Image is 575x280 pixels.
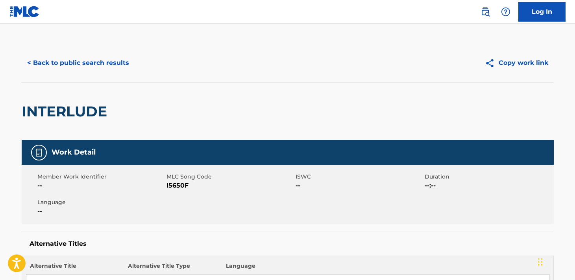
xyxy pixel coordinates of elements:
[425,181,552,190] span: --:--
[296,173,423,181] span: ISWC
[30,240,546,248] h5: Alternative Titles
[479,53,554,73] button: Copy work link
[296,181,423,190] span: --
[222,262,549,274] th: Language
[536,242,575,280] iframe: Chat Widget
[425,173,552,181] span: Duration
[498,4,514,20] div: Help
[22,53,135,73] button: < Back to public search results
[37,173,165,181] span: Member Work Identifier
[477,4,493,20] a: Public Search
[37,181,165,190] span: --
[501,7,510,17] img: help
[52,148,96,157] h5: Work Detail
[538,250,543,274] div: Drag
[481,7,490,17] img: search
[485,58,499,68] img: Copy work link
[37,206,165,216] span: --
[26,262,124,274] th: Alternative Title
[22,103,111,120] h2: INTERLUDE
[9,6,40,17] img: MLC Logo
[166,181,294,190] span: I5650F
[34,148,44,157] img: Work Detail
[124,262,222,274] th: Alternative Title Type
[518,2,566,22] a: Log In
[37,198,165,206] span: Language
[166,173,294,181] span: MLC Song Code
